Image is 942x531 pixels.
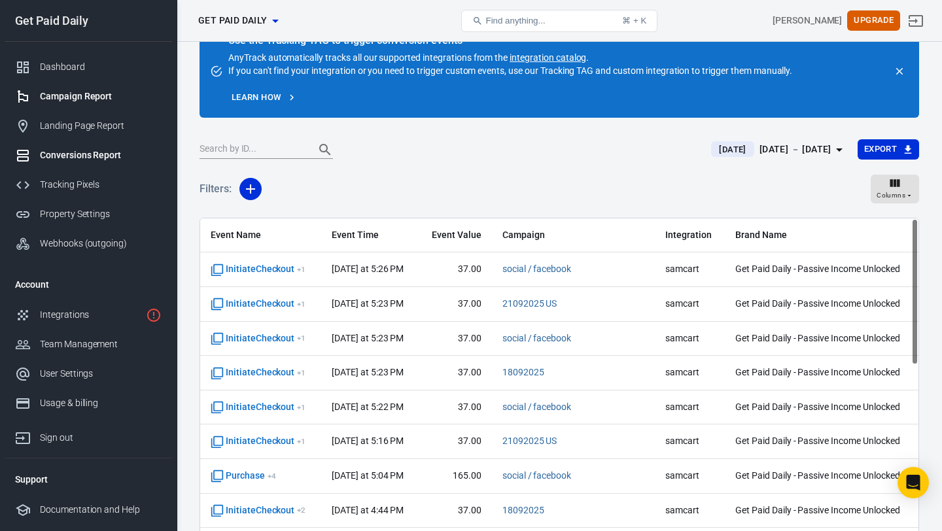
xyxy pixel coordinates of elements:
span: 37.00 [429,332,481,345]
a: Landing Page Report [5,111,172,141]
span: samcart [665,470,714,483]
div: Usage & billing [40,396,162,410]
time: 2025-09-21T17:04:25+02:00 [332,470,404,481]
span: 18092025 [502,366,544,379]
span: social / facebook [502,263,571,276]
button: Columns [871,175,919,203]
span: Purchase [211,470,276,483]
time: 2025-09-21T16:44:54+02:00 [332,505,404,515]
li: Account [5,269,172,300]
span: InitiateCheckout [211,504,305,517]
button: Search [309,134,341,165]
span: Columns [877,190,905,201]
span: social / facebook [502,332,571,345]
span: 37.00 [429,401,481,414]
span: InitiateCheckout [211,401,305,414]
h5: Filters: [200,168,232,210]
div: Get Paid Daily [5,15,172,27]
sup: + 4 [268,471,276,481]
a: Webhooks (outgoing) [5,229,172,258]
div: Campaign Report [40,90,162,103]
span: samcart [665,366,714,379]
span: samcart [665,332,714,345]
div: ⌘ + K [622,16,646,26]
svg: 1 networks not verified yet [146,307,162,323]
div: Team Management [40,337,162,351]
a: social / facebook [502,333,571,343]
a: 21092025 US [502,436,557,446]
button: [DATE][DATE] － [DATE] [701,139,857,160]
span: Get Paid Daily - Passive Income Unlocked [735,366,908,379]
span: [DATE] [714,143,751,156]
span: Get Paid Daily - Passive Income Unlocked [735,470,908,483]
span: Event Name [211,229,311,242]
span: social / facebook [502,470,571,483]
a: Campaign Report [5,82,172,111]
span: social / facebook [502,401,571,414]
span: InitiateCheckout [211,332,305,345]
time: 2025-09-21T17:22:48+02:00 [332,402,404,412]
sup: + 2 [297,505,305,515]
time: 2025-09-21T17:26:20+02:00 [332,264,404,274]
span: Event Value [429,229,481,242]
div: Documentation and Help [40,503,162,517]
span: samcart [665,401,714,414]
span: InitiateCheckout [211,435,305,448]
a: integration catalog [510,52,586,63]
sup: + 1 [297,265,305,274]
div: AnyTrack automatically tracks all our supported integrations from the . If you can't find your in... [228,35,792,77]
div: Conversions Report [40,148,162,162]
span: Get Paid Daily - Passive Income Unlocked [735,263,908,276]
span: Get Paid Daily - Passive Income Unlocked [735,332,908,345]
a: social / facebook [502,264,571,274]
sup: + 1 [297,334,305,343]
div: [DATE] － [DATE] [759,141,831,158]
div: Account id: VKdrdYJY [773,14,842,27]
div: Property Settings [40,207,162,221]
button: Upgrade [847,10,900,31]
span: 21092025 US [502,435,557,448]
button: close [890,62,909,80]
span: 37.00 [429,263,481,276]
span: Brand Name [735,229,908,242]
div: Webhooks (outgoing) [40,237,162,250]
a: Sign out [900,5,932,37]
span: samcart [665,298,714,311]
sup: + 1 [297,368,305,377]
span: Get Paid Daily - Passive Income Unlocked [735,504,908,517]
span: 37.00 [429,366,481,379]
span: Campaign [502,229,644,242]
div: Open Intercom Messenger [898,467,929,498]
div: Landing Page Report [40,119,162,133]
button: Get Paid Daily [193,9,283,33]
span: 18092025 [502,504,544,517]
span: 37.00 [429,504,481,517]
a: Tracking Pixels [5,170,172,199]
a: Team Management [5,330,172,359]
a: Sign out [5,418,172,453]
a: Conversions Report [5,141,172,170]
span: samcart [665,263,714,276]
sup: + 1 [297,437,305,446]
a: Usage & billing [5,388,172,418]
span: samcart [665,504,714,517]
time: 2025-09-21T17:23:49+02:00 [332,333,404,343]
a: social / facebook [502,470,571,481]
span: samcart [665,435,714,448]
sup: + 1 [297,300,305,309]
span: InitiateCheckout [211,366,305,379]
div: Sign out [40,431,162,445]
div: Integrations [40,308,141,322]
time: 2025-09-21T17:23:50+02:00 [332,298,404,309]
time: 2025-09-21T17:16:32+02:00 [332,436,404,446]
div: Tracking Pixels [40,178,162,192]
span: InitiateCheckout [211,263,305,276]
a: 18092025 [502,367,544,377]
li: Support [5,464,172,495]
sup: + 1 [297,403,305,412]
a: User Settings [5,359,172,388]
a: 21092025 US [502,298,557,309]
span: Get Paid Daily - Passive Income Unlocked [735,435,908,448]
button: Find anything...⌘ + K [461,10,657,32]
time: 2025-09-21T17:23:28+02:00 [332,367,404,377]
